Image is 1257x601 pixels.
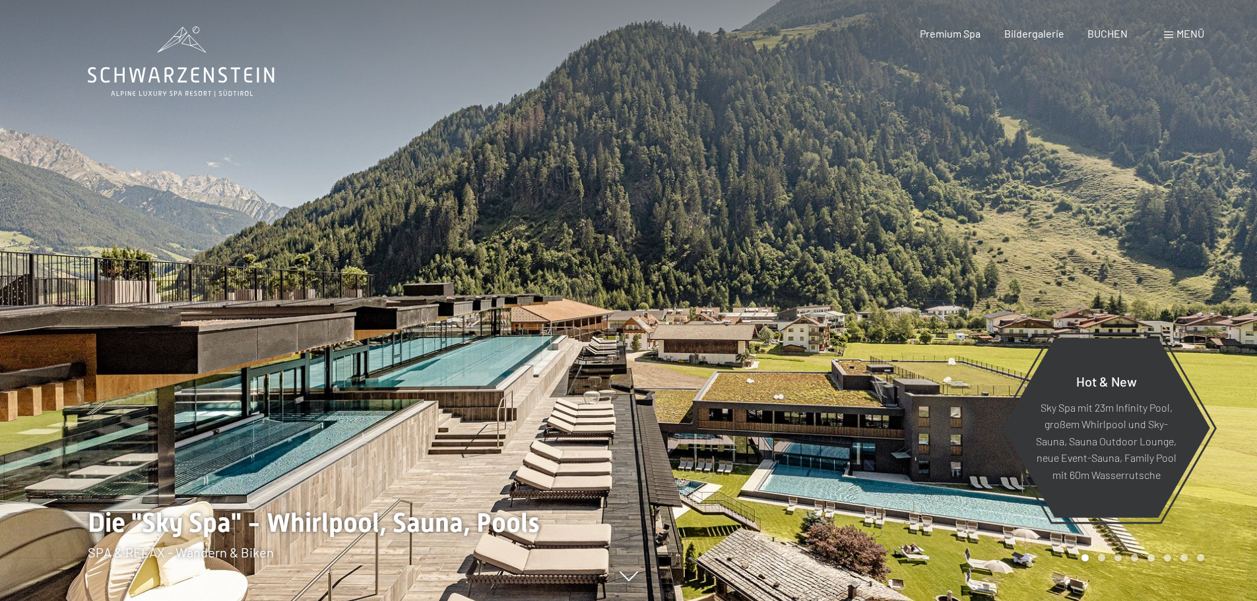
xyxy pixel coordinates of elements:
a: Premium Spa [920,27,981,40]
span: Hot & New [1076,373,1137,389]
a: Hot & New Sky Spa mit 23m Infinity Pool, großem Whirlpool und Sky-Sauna, Sauna Outdoor Lounge, ne... [1002,337,1211,519]
div: Carousel Page 5 [1147,554,1155,561]
span: Einwilligung Marketing* [502,332,611,346]
p: Sky Spa mit 23m Infinity Pool, großem Whirlpool und Sky-Sauna, Sauna Outdoor Lounge, neue Event-S... [1035,398,1178,483]
div: Carousel Page 6 [1164,554,1171,561]
div: Carousel Page 2 [1098,554,1105,561]
a: BUCHEN [1087,27,1128,40]
div: Carousel Page 1 (Current Slide) [1081,554,1089,561]
div: Carousel Page 3 [1114,554,1122,561]
span: Menü [1176,27,1204,40]
a: Bildergalerie [1004,27,1064,40]
div: Carousel Page 4 [1131,554,1138,561]
div: Carousel Page 7 [1180,554,1188,561]
div: Carousel Page 8 [1197,554,1204,561]
div: Carousel Pagination [1077,554,1204,561]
